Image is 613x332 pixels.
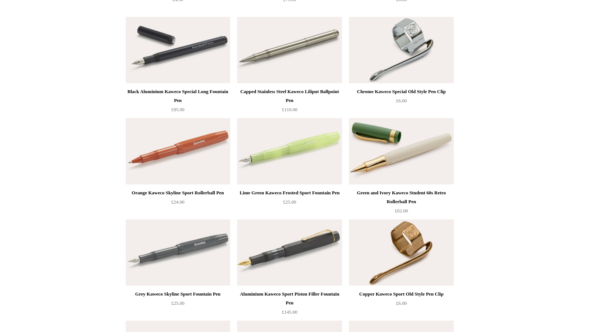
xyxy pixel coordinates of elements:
[126,87,230,117] a: Black Aluminium Kaweco Special Long Fountain Pen £95.00
[128,290,228,299] div: Grey Kaweco Skyline Sport Fountain Pen
[237,290,342,320] a: Aluminium Kaweco Sport Piston Filler Fountain Pen £145.00
[237,118,342,184] img: Lime Green Kaweco Frosted Sport Fountain Pen
[349,219,453,286] a: Copper Kaweco Sport Old Style Pen Clip Copper Kaweco Sport Old Style Pen Clip
[349,17,453,83] img: Chrome Kaweco Special Old Style Pen Clip
[395,208,408,213] span: £62.00
[349,118,453,184] img: Green and Ivory Kaweco Student 60s Retro Rollerball Pen
[237,17,342,83] img: Capped Stainless Steel Kaweco Liliput Ballpoint Pen
[237,188,342,219] a: Lime Green Kaweco Frosted Sport Fountain Pen £25.00
[349,219,453,286] img: Copper Kaweco Sport Old Style Pen Clip
[126,219,230,286] img: Grey Kaweco Skyline Sport Fountain Pen
[239,87,340,105] div: Capped Stainless Steel Kaweco Liliput Ballpoint Pen
[126,118,230,184] img: Orange Kaweco Skyline Sport Rollerball Pen
[128,188,228,197] div: Orange Kaweco Skyline Sport Rollerball Pen
[126,17,230,83] a: Black Aluminium Kaweco Special Long Fountain Pen Black Aluminium Kaweco Special Long Fountain Pen
[351,188,452,206] div: Green and Ivory Kaweco Student 60s Retro Rollerball Pen
[126,290,230,320] a: Grey Kaweco Skyline Sport Fountain Pen £25.00
[239,188,340,197] div: Lime Green Kaweco Frosted Sport Fountain Pen
[126,219,230,286] a: Grey Kaweco Skyline Sport Fountain Pen Grey Kaweco Skyline Sport Fountain Pen
[239,290,340,307] div: Aluminium Kaweco Sport Piston Filler Fountain Pen
[128,87,228,105] div: Black Aluminium Kaweco Special Long Fountain Pen
[351,87,452,96] div: Chrome Kaweco Special Old Style Pen Clip
[282,309,297,315] span: £145.00
[349,87,453,117] a: Chrome Kaweco Special Old Style Pen Clip £6.00
[171,300,185,306] span: £25.00
[349,290,453,320] a: Copper Kaweco Sport Old Style Pen Clip £6.00
[237,219,342,286] img: Aluminium Kaweco Sport Piston Filler Fountain Pen
[396,300,407,306] span: £6.00
[171,107,185,112] span: £95.00
[396,98,407,103] span: £6.00
[349,188,453,219] a: Green and Ivory Kaweco Student 60s Retro Rollerball Pen £62.00
[351,290,452,299] div: Copper Kaweco Sport Old Style Pen Clip
[237,87,342,117] a: Capped Stainless Steel Kaweco Liliput Ballpoint Pen £110.00
[283,199,296,205] span: £25.00
[237,118,342,184] a: Lime Green Kaweco Frosted Sport Fountain Pen Lime Green Kaweco Frosted Sport Fountain Pen
[126,17,230,83] img: Black Aluminium Kaweco Special Long Fountain Pen
[126,188,230,219] a: Orange Kaweco Skyline Sport Rollerball Pen £24.00
[171,199,185,205] span: £24.00
[282,107,297,112] span: £110.00
[237,219,342,286] a: Aluminium Kaweco Sport Piston Filler Fountain Pen Aluminium Kaweco Sport Piston Filler Fountain Pen
[126,118,230,184] a: Orange Kaweco Skyline Sport Rollerball Pen Orange Kaweco Skyline Sport Rollerball Pen
[237,17,342,83] a: Capped Stainless Steel Kaweco Liliput Ballpoint Pen Capped Stainless Steel Kaweco Liliput Ballpoi...
[349,118,453,184] a: Green and Ivory Kaweco Student 60s Retro Rollerball Pen Green and Ivory Kaweco Student 60s Retro ...
[349,17,453,83] a: Chrome Kaweco Special Old Style Pen Clip Chrome Kaweco Special Old Style Pen Clip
